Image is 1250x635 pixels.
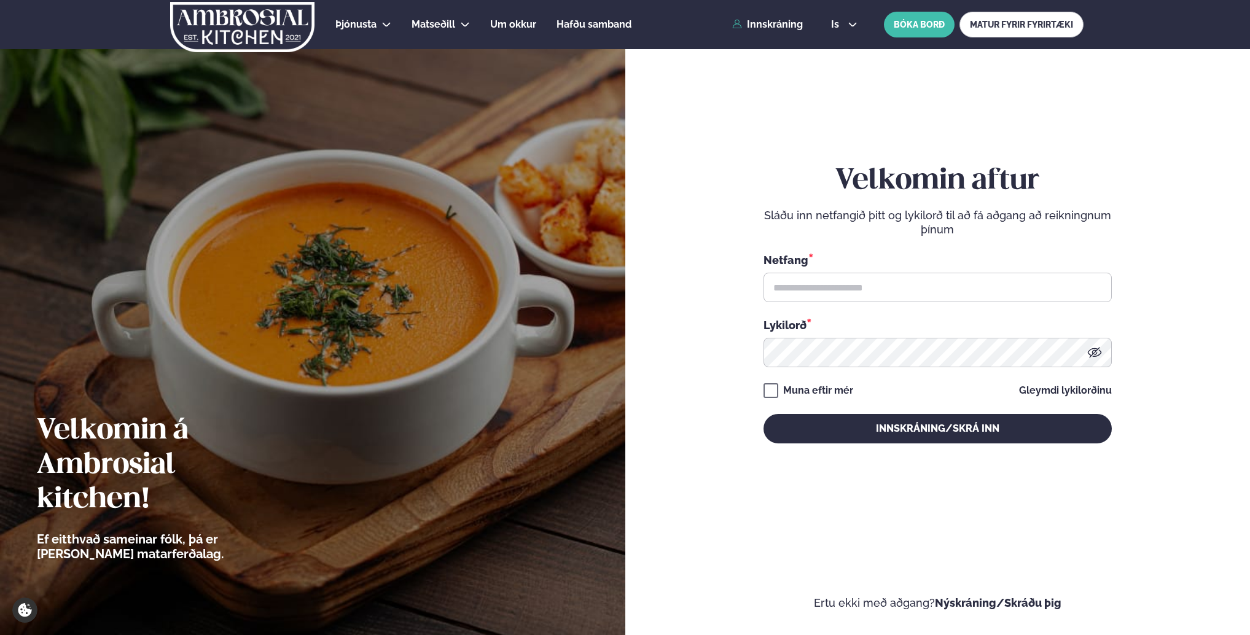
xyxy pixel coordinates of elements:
[764,164,1112,198] h2: Velkomin aftur
[764,208,1112,238] p: Sláðu inn netfangið þitt og lykilorð til að fá aðgang að reikningnum þínum
[959,12,1084,37] a: MATUR FYRIR FYRIRTÆKI
[935,596,1061,609] a: Nýskráning/Skráðu þig
[37,532,292,561] p: Ef eitthvað sameinar fólk, þá er [PERSON_NAME] matarferðalag.
[169,2,316,52] img: logo
[1019,386,1112,395] a: Gleymdi lykilorðinu
[335,17,377,32] a: Þjónusta
[412,18,455,30] span: Matseðill
[732,19,803,30] a: Innskráning
[412,17,455,32] a: Matseðill
[557,18,631,30] span: Hafðu samband
[764,252,1112,268] div: Netfang
[821,20,867,29] button: is
[764,414,1112,443] button: Innskráning/Skrá inn
[490,17,536,32] a: Um okkur
[37,414,292,517] h2: Velkomin á Ambrosial kitchen!
[557,17,631,32] a: Hafðu samband
[662,596,1214,610] p: Ertu ekki með aðgang?
[831,20,843,29] span: is
[12,598,37,623] a: Cookie settings
[490,18,536,30] span: Um okkur
[764,317,1112,333] div: Lykilorð
[335,18,377,30] span: Þjónusta
[884,12,955,37] button: BÓKA BORÐ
